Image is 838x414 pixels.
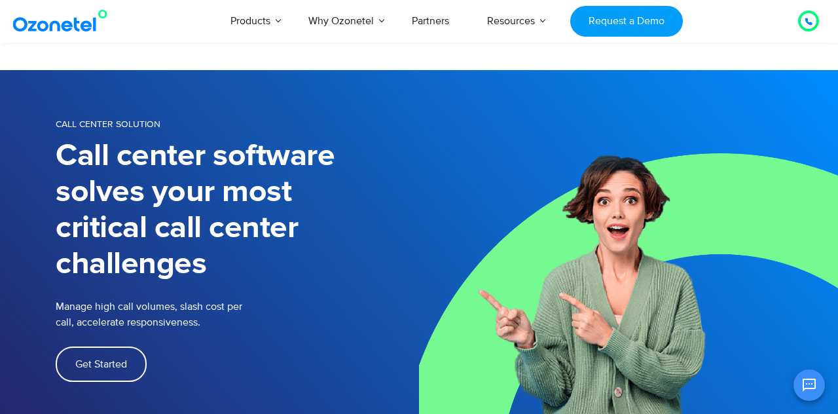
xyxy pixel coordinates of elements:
h1: Call center software solves your most critical call center challenges [56,138,419,282]
button: Open chat [793,369,825,401]
a: Request a Demo [570,6,682,37]
a: Get Started [56,347,147,382]
p: Manage high call volumes, slash cost per call, accelerate responsiveness. [56,299,318,330]
span: Get Started [75,359,127,369]
span: Call Center Solution [56,119,160,130]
